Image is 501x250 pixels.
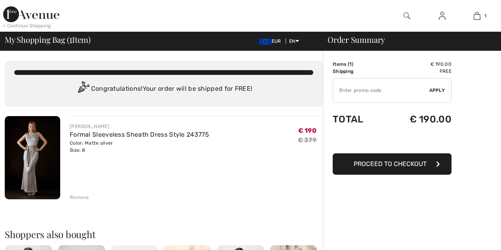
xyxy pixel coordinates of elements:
button: Proceed to Checkout [333,153,451,175]
td: € 190.00 [383,61,451,68]
div: Congratulations! Your order will be shipped for FREE! [14,81,313,97]
span: EUR [259,38,284,44]
img: Euro [259,38,272,45]
span: My Shopping Bag ( Item) [5,36,91,44]
td: Items ( ) [333,61,383,68]
span: Proceed to Checkout [354,160,427,168]
td: Free [383,68,451,75]
span: 1 [349,61,352,67]
img: Formal Sleeveless Sheath Dress Style 243775 [5,116,60,199]
a: 1 [460,11,494,21]
img: My Bag [474,11,480,21]
span: 1 [484,12,486,19]
a: Sign In [432,11,452,21]
input: Promo code [333,78,429,102]
td: Total [333,106,383,133]
iframe: PayPal [333,133,451,151]
span: EN [289,38,299,44]
a: Formal Sleeveless Sheath Dress Style 243775 [70,131,209,138]
div: Remove [70,194,89,201]
div: [PERSON_NAME] [70,123,209,130]
img: 1ère Avenue [3,6,59,22]
span: € 190 [298,127,317,134]
span: 1 [69,34,72,44]
div: Color: Matte silver Size: 8 [70,139,209,154]
td: € 190.00 [383,106,451,133]
div: Order Summary [318,36,496,44]
s: € 379 [298,136,317,144]
img: search the website [404,11,410,21]
td: Shipping [333,68,383,75]
img: My Info [439,11,446,21]
h2: Shoppers also bought [5,229,323,239]
img: Congratulation2.svg [75,81,91,97]
div: < Continue Shopping [3,22,51,29]
span: Apply [429,87,445,94]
